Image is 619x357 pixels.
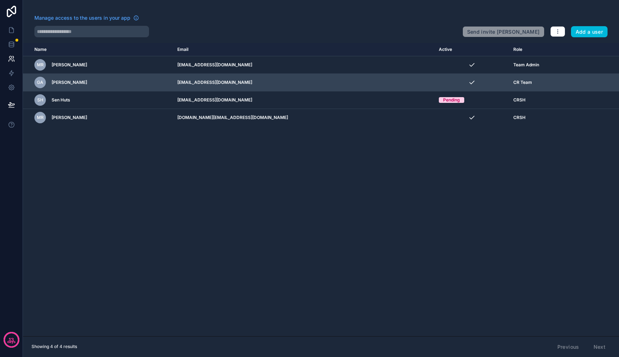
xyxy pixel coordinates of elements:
p: days [7,339,16,345]
td: [EMAIL_ADDRESS][DOMAIN_NAME] [173,56,435,74]
th: Role [509,43,584,56]
th: Active [435,43,509,56]
span: Showing 4 of 4 results [32,344,77,349]
p: 13 [9,336,14,343]
button: Add a user [571,26,608,38]
span: MR [37,62,44,68]
div: scrollable content [23,43,619,336]
td: [EMAIL_ADDRESS][DOMAIN_NAME] [173,74,435,91]
td: [EMAIL_ADDRESS][DOMAIN_NAME] [173,91,435,109]
span: SH [37,97,43,103]
div: Pending [443,97,460,103]
span: Manage access to the users in your app [34,14,130,22]
span: Team Admin [513,62,539,68]
span: GA [37,80,43,85]
th: Name [23,43,173,56]
span: MR [37,115,44,120]
span: CR Team [513,80,532,85]
th: Email [173,43,435,56]
span: [PERSON_NAME] [52,80,87,85]
td: [DOMAIN_NAME][EMAIL_ADDRESS][DOMAIN_NAME] [173,109,435,127]
a: Manage access to the users in your app [34,14,139,22]
span: CRSH [513,97,526,103]
span: [PERSON_NAME] [52,62,87,68]
span: Sen Huts [52,97,70,103]
span: [PERSON_NAME] [52,115,87,120]
span: CRSH [513,115,526,120]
